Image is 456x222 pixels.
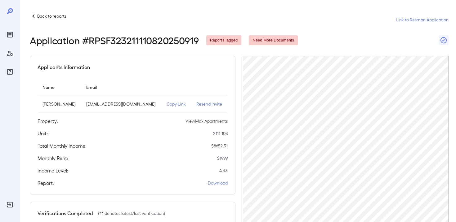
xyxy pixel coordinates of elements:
h5: Report: [38,179,54,187]
h5: Property: [38,117,58,125]
h5: Applicants Information [38,63,90,71]
h2: Application # RPSF323211110820250919 [30,35,199,46]
span: Report Flagged [206,37,242,43]
h5: Unit: [38,130,48,137]
div: Manage Users [5,48,15,58]
p: Back to reports [37,13,66,19]
th: Email [81,78,162,96]
p: Copy Link [167,101,186,107]
div: Reports [5,30,15,40]
a: Download [208,180,228,186]
p: ViewMax Apartments [186,118,228,124]
p: [PERSON_NAME] [42,101,76,107]
p: [EMAIL_ADDRESS][DOMAIN_NAME] [86,101,157,107]
p: $ 8652.31 [211,143,228,149]
button: Close Report [439,35,449,45]
p: 2111-108 [213,130,228,137]
a: Link to Resman Application [396,17,449,23]
table: simple table [38,78,228,112]
th: Name [38,78,81,96]
h5: Verifications Completed [38,210,93,217]
h5: Income Level: [38,167,68,174]
div: FAQ [5,67,15,77]
div: Log Out [5,200,15,210]
span: Need More Documents [249,37,298,43]
p: $ 1999 [217,155,228,161]
p: Resend Invite [196,101,223,107]
h5: Total Monthly Income: [38,142,87,150]
h5: Monthly Rent: [38,155,68,162]
p: 4.33 [219,168,228,174]
p: (** denotes latest/last verification) [98,210,165,216]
